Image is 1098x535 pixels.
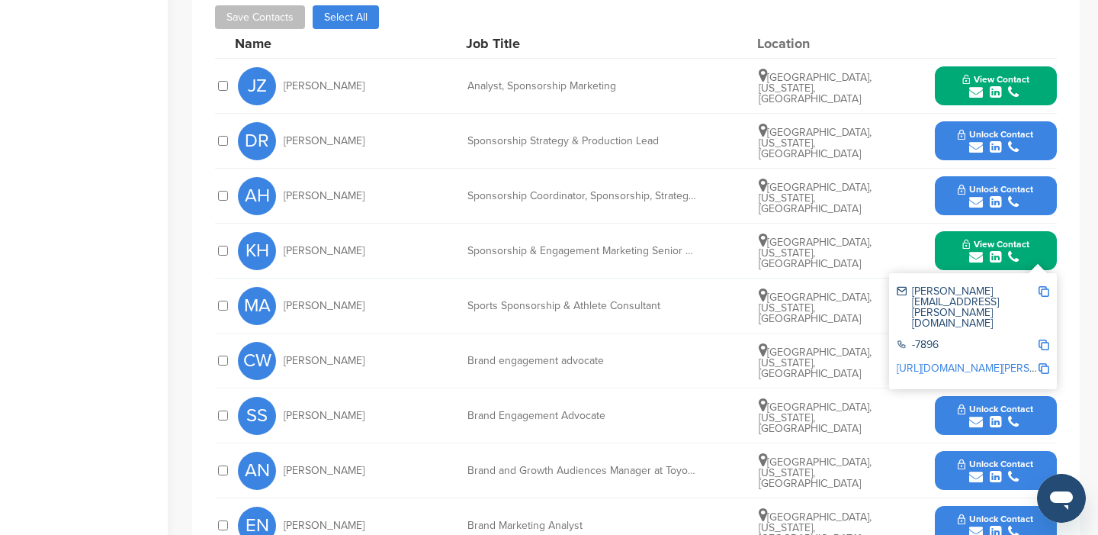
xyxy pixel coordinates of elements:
div: Sponsorship Strategy & Production Lead [467,136,696,147]
span: [PERSON_NAME] [284,191,364,201]
span: [PERSON_NAME] [284,136,364,147]
span: KH [238,232,276,270]
span: [PERSON_NAME] [284,246,364,256]
span: CW [238,342,276,380]
span: [GEOGRAPHIC_DATA], [US_STATE], [GEOGRAPHIC_DATA] [759,126,872,160]
span: [GEOGRAPHIC_DATA], [US_STATE], [GEOGRAPHIC_DATA] [759,346,872,380]
span: View Contact [962,74,1029,85]
img: Copy [1039,340,1049,350]
span: [GEOGRAPHIC_DATA], [US_STATE], [GEOGRAPHIC_DATA] [759,181,872,215]
button: Select All [313,5,379,29]
span: [GEOGRAPHIC_DATA], [US_STATE], [GEOGRAPHIC_DATA] [759,236,872,270]
a: [URL][DOMAIN_NAME][PERSON_NAME] [897,362,1083,375]
div: Sports Sponsorship & Athlete Consultant [467,301,696,311]
div: Brand Marketing Analyst [467,520,696,531]
span: [PERSON_NAME] [284,411,364,421]
span: Unlock Contact [958,184,1033,195]
span: [GEOGRAPHIC_DATA], [US_STATE], [GEOGRAPHIC_DATA] [759,456,872,490]
img: Copy [1039,286,1049,297]
span: Unlock Contact [958,514,1033,524]
span: [GEOGRAPHIC_DATA], [US_STATE], [GEOGRAPHIC_DATA] [759,291,872,325]
div: [PERSON_NAME][EMAIL_ADDRESS][PERSON_NAME][DOMAIN_NAME] [897,286,1038,329]
button: Unlock Contact [939,118,1051,164]
button: Unlock Contact [939,448,1051,494]
span: MA [238,287,276,325]
span: SS [238,397,276,435]
span: Unlock Contact [958,404,1033,414]
span: View Contact [962,239,1029,250]
iframe: Button to launch messaging window [1037,474,1086,523]
img: Copy [1039,363,1049,374]
div: Name [235,37,403,50]
div: Brand and Growth Audiences Manager at Toyota [GEOGRAPHIC_DATA] [467,466,696,476]
button: View Contact [944,228,1048,274]
div: Sponsorship Coordinator, Sponsorship, Strategy and Production [467,191,696,201]
div: Location [757,37,872,50]
span: [PERSON_NAME] [284,301,364,311]
span: JZ [238,67,276,105]
span: [GEOGRAPHIC_DATA], [US_STATE], [GEOGRAPHIC_DATA] [759,401,872,435]
span: [GEOGRAPHIC_DATA], [US_STATE], [GEOGRAPHIC_DATA] [759,71,872,105]
button: Save Contacts [215,5,305,29]
div: Job Title [466,37,695,50]
span: DR [238,122,276,160]
button: Unlock Contact [939,393,1051,439]
span: AH [238,177,276,215]
span: AN [238,452,276,490]
div: -7896 [897,340,1038,353]
span: [PERSON_NAME] [284,356,364,366]
div: Brand Engagement Advocate [467,411,696,421]
span: Unlock Contact [958,459,1033,469]
button: View Contact [944,63,1048,109]
div: Brand engagement advocate [467,356,696,366]
span: [PERSON_NAME] [284,81,364,92]
button: Unlock Contact [939,173,1051,219]
span: [PERSON_NAME] [284,466,364,476]
div: Sponsorship & Engagement Marketing Senior Planner [467,246,696,256]
span: Unlock Contact [958,129,1033,140]
span: [PERSON_NAME] [284,520,364,531]
div: Analyst, Sponsorship Marketing [467,81,696,92]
